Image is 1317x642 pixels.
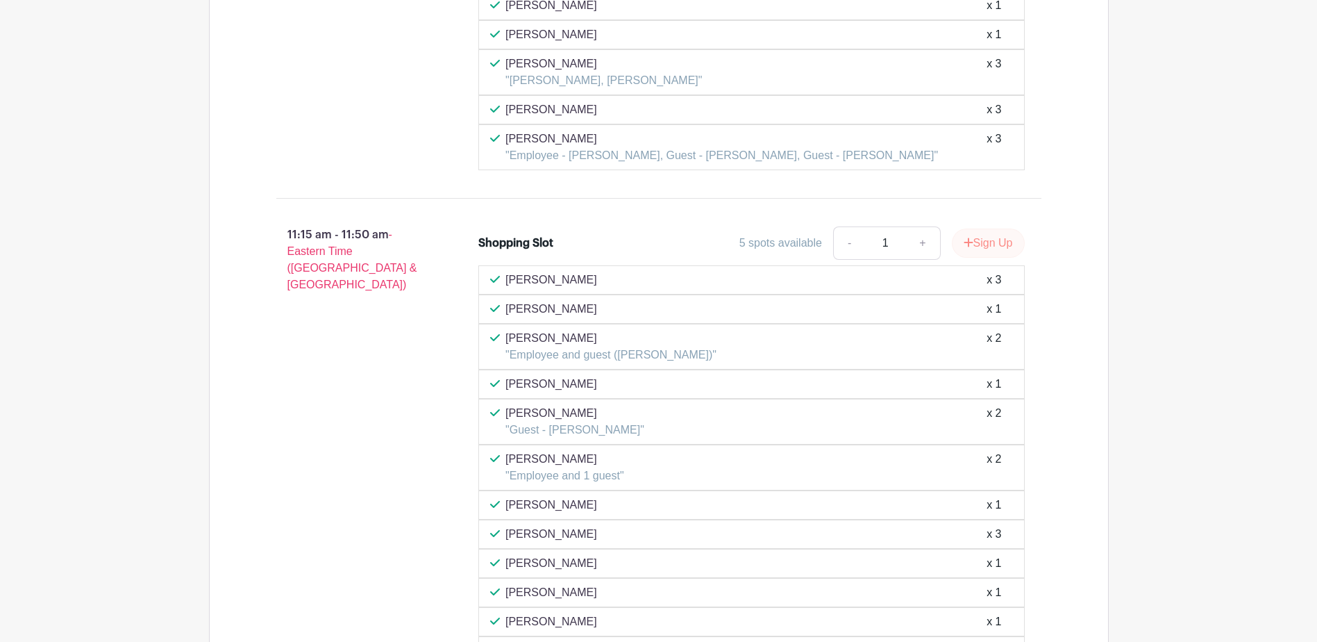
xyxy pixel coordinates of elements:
[505,555,597,572] p: [PERSON_NAME]
[505,376,597,393] p: [PERSON_NAME]
[505,584,597,601] p: [PERSON_NAME]
[505,147,938,164] p: "Employee - [PERSON_NAME], Guest - [PERSON_NAME], Guest - [PERSON_NAME]"
[505,72,702,89] p: "[PERSON_NAME], [PERSON_NAME]"
[505,101,597,118] p: [PERSON_NAME]
[987,555,1001,572] div: x 1
[987,101,1001,118] div: x 3
[952,229,1025,258] button: Sign Up
[987,614,1001,630] div: x 1
[505,347,716,363] p: "Employee and guest ([PERSON_NAME])"
[505,422,644,438] p: "Guest - [PERSON_NAME]"
[833,227,865,260] a: -
[505,614,597,630] p: [PERSON_NAME]
[505,272,597,288] p: [PERSON_NAME]
[505,497,597,513] p: [PERSON_NAME]
[505,468,624,484] p: "Employee and 1 guest"
[987,451,1001,484] div: x 2
[987,497,1001,513] div: x 1
[505,301,597,318] p: [PERSON_NAME]
[505,26,597,43] p: [PERSON_NAME]
[505,526,597,543] p: [PERSON_NAME]
[254,221,457,299] p: 11:15 am - 11:50 am
[287,229,417,290] span: - Eastern Time ([GEOGRAPHIC_DATA] & [GEOGRAPHIC_DATA])
[905,227,940,260] a: +
[478,235,553,252] div: Shopping Slot
[505,131,938,147] p: [PERSON_NAME]
[987,301,1001,318] div: x 1
[987,330,1001,363] div: x 2
[505,56,702,72] p: [PERSON_NAME]
[987,26,1001,43] div: x 1
[987,405,1001,438] div: x 2
[987,526,1001,543] div: x 3
[987,272,1001,288] div: x 3
[987,56,1001,89] div: x 3
[987,131,1001,164] div: x 3
[987,376,1001,393] div: x 1
[987,584,1001,601] div: x 1
[505,451,624,468] p: [PERSON_NAME]
[505,330,716,347] p: [PERSON_NAME]
[505,405,644,422] p: [PERSON_NAME]
[739,235,822,252] div: 5 spots available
